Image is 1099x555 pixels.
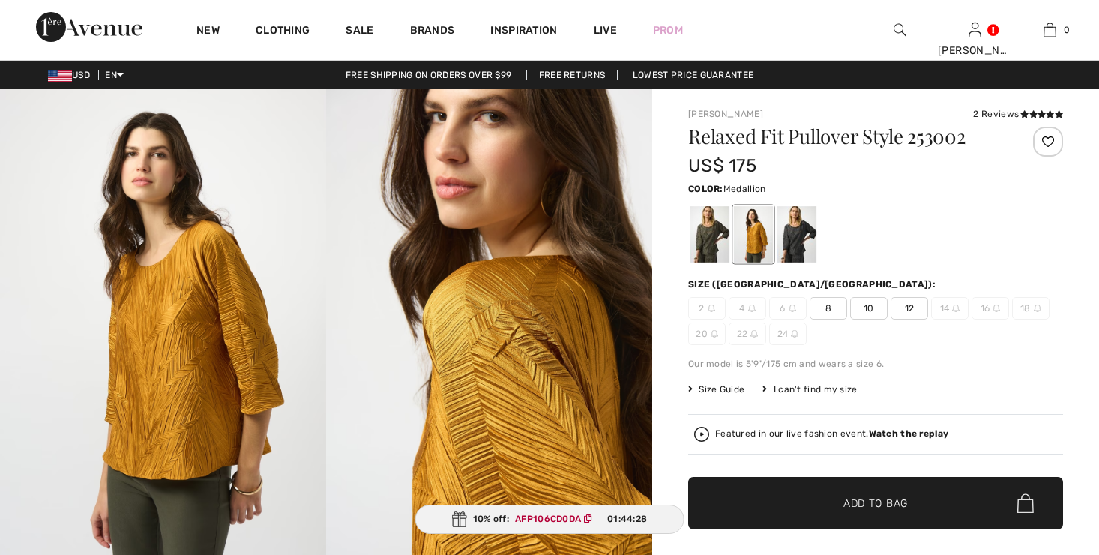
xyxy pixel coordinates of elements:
span: Color: [688,184,723,194]
span: Inspiration [490,24,557,40]
img: Gift.svg [452,511,467,527]
span: 10 [850,297,888,319]
span: 24 [769,322,807,345]
img: My Info [969,21,981,39]
img: ring-m.svg [708,304,715,312]
a: Sale [346,24,373,40]
a: 0 [1013,21,1086,39]
span: Size Guide [688,382,744,396]
div: 2 Reviews [973,107,1063,121]
a: Free Returns [526,70,618,80]
img: ring-m.svg [748,304,756,312]
a: Lowest Price Guarantee [621,70,766,80]
a: Live [594,22,617,38]
div: Avocado [690,206,729,262]
span: 18 [1012,297,1050,319]
span: 14 [931,297,969,319]
span: Add to Bag [843,496,908,511]
a: Prom [653,22,683,38]
img: Watch the replay [694,427,709,442]
span: 01:44:28 [607,512,647,526]
ins: AFP106CD0DA [515,514,581,524]
strong: Watch the replay [869,428,949,439]
span: US$ 175 [688,155,756,176]
a: [PERSON_NAME] [688,109,763,119]
img: My Bag [1044,21,1056,39]
span: 2 [688,297,726,319]
button: Add to Bag [688,477,1063,529]
img: ring-m.svg [1034,304,1041,312]
span: 16 [972,297,1009,319]
span: USD [48,70,96,80]
span: 22 [729,322,766,345]
span: EN [105,70,124,80]
img: ring-m.svg [993,304,1000,312]
div: Black [777,206,816,262]
div: Size ([GEOGRAPHIC_DATA]/[GEOGRAPHIC_DATA]): [688,277,939,291]
img: ring-m.svg [789,304,796,312]
img: Bag.svg [1017,493,1034,513]
a: Sign In [969,22,981,37]
div: [PERSON_NAME] [938,43,1011,58]
div: Featured in our live fashion event. [715,429,948,439]
div: Medallion [734,206,773,262]
img: US Dollar [48,70,72,82]
img: search the website [894,21,906,39]
h1: Relaxed Fit Pullover Style 253002 [688,127,1001,146]
span: 8 [810,297,847,319]
div: I can't find my size [762,382,857,396]
a: New [196,24,220,40]
span: 0 [1064,23,1070,37]
span: 4 [729,297,766,319]
a: Clothing [256,24,310,40]
img: ring-m.svg [791,330,798,337]
span: 12 [891,297,928,319]
div: Our model is 5'9"/175 cm and wears a size 6. [688,357,1063,370]
span: Medallion [723,184,766,194]
img: 1ère Avenue [36,12,142,42]
img: ring-m.svg [750,330,758,337]
img: ring-m.svg [711,330,718,337]
div: 10% off: [415,505,684,534]
a: Brands [410,24,455,40]
img: ring-m.svg [952,304,960,312]
span: 20 [688,322,726,345]
span: 6 [769,297,807,319]
a: Free shipping on orders over $99 [334,70,524,80]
